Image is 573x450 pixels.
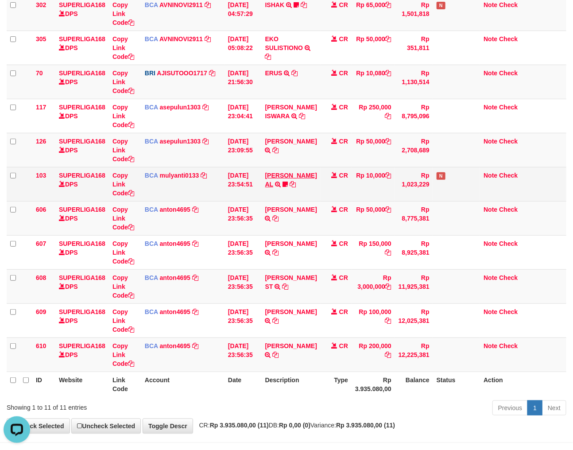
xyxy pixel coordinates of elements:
[145,104,158,111] span: BCA
[339,104,348,111] span: CR
[499,308,518,315] a: Check
[279,422,310,429] strong: Rp 0,00 (0)
[339,206,348,213] span: CR
[36,274,46,281] span: 608
[499,1,518,8] a: Check
[484,206,497,213] a: Note
[484,138,497,145] a: Note
[336,422,395,429] strong: Rp 3.935.080,00 (11)
[112,206,134,231] a: Copy Link Code
[192,206,198,213] a: Copy anton4695 to clipboard
[55,337,109,372] td: DPS
[499,172,518,179] a: Check
[145,35,158,43] span: BCA
[352,303,395,337] td: Rp 100,000
[205,35,211,43] a: Copy AVNINOVI2911 to clipboard
[225,65,262,99] td: [DATE] 21:56:30
[160,308,190,315] a: anton4695
[160,104,201,111] a: asepulun1303
[225,167,262,201] td: [DATE] 23:54:51
[202,104,209,111] a: Copy asepulun1303 to clipboard
[59,35,105,43] a: SUPERLIGA168
[112,274,134,299] a: Copy Link Code
[36,138,46,145] span: 126
[339,342,348,349] span: CR
[484,1,497,8] a: Note
[299,112,305,120] a: Copy DIONYSIUS ISWARA to clipboard
[395,303,433,337] td: Rp 12,025,381
[210,422,269,429] strong: Rp 3.935.080,00 (11)
[112,172,134,197] a: Copy Link Code
[395,31,433,65] td: Rp 351,811
[290,181,296,188] a: Copy MUHAMMAD MIKDAD AL to clipboard
[55,372,109,397] th: Website
[36,206,46,213] span: 606
[321,372,352,397] th: Type
[192,308,198,315] a: Copy anton4695 to clipboard
[395,167,433,201] td: Rp 1,023,229
[225,31,262,65] td: [DATE] 05:08:22
[145,308,158,315] span: BCA
[262,372,321,397] th: Description
[352,372,395,397] th: Rp 3.935.080,00
[273,317,279,324] a: Copy ZAENAL ABIDIN to clipboard
[484,104,497,111] a: Note
[160,172,199,179] a: mulyanti0133
[395,65,433,99] td: Rp 1,130,514
[265,172,317,188] a: [PERSON_NAME] AL
[395,337,433,372] td: Rp 12,225,381
[145,70,155,77] span: BRI
[160,206,190,213] a: anton4695
[499,240,518,247] a: Check
[385,317,391,324] a: Copy Rp 100,000 to clipboard
[32,372,55,397] th: ID
[112,240,134,265] a: Copy Link Code
[282,283,288,290] a: Copy RENDY NOVIAN ST to clipboard
[352,133,395,167] td: Rp 50,000
[36,172,46,179] span: 103
[4,4,30,30] button: Open LiveChat chat widget
[112,138,134,163] a: Copy Link Code
[352,65,395,99] td: Rp 10,080
[55,235,109,269] td: DPS
[55,201,109,235] td: DPS
[437,2,445,9] span: Has Note
[395,201,433,235] td: Rp 8,775,381
[145,274,158,281] span: BCA
[192,240,198,247] a: Copy anton4695 to clipboard
[484,35,497,43] a: Note
[145,240,158,247] span: BCA
[484,274,497,281] a: Note
[202,138,209,145] a: Copy asepulun1303 to clipboard
[339,172,348,179] span: CR
[59,274,105,281] a: SUPERLIGA168
[339,274,348,281] span: CR
[225,99,262,133] td: [DATE] 23:04:41
[499,206,518,213] a: Check
[385,1,391,8] a: Copy Rp 65,000 to clipboard
[273,351,279,358] a: Copy MUHAMMAD WAHID FAU to clipboard
[59,172,105,179] a: SUPERLIGA168
[195,422,395,429] span: CR: DB: Variance:
[385,35,391,43] a: Copy Rp 50,000 to clipboard
[395,235,433,269] td: Rp 8,925,381
[480,372,566,397] th: Action
[385,172,391,179] a: Copy Rp 10,000 to clipboard
[339,35,348,43] span: CR
[205,1,211,8] a: Copy AVNINOVI2911 to clipboard
[145,138,158,145] span: BCA
[273,215,279,222] a: Copy MOHAMAD ANSAR to clipboard
[527,400,542,415] a: 1
[112,70,134,94] a: Copy Link Code
[352,235,395,269] td: Rp 150,000
[55,99,109,133] td: DPS
[159,35,203,43] a: AVNINOVI2911
[59,342,105,349] a: SUPERLIGA168
[36,342,46,349] span: 610
[59,308,105,315] a: SUPERLIGA168
[159,1,203,8] a: AVNINOVI2911
[492,400,528,415] a: Previous
[112,308,134,333] a: Copy Link Code
[143,419,193,434] a: Toggle Descr
[109,372,141,397] th: Link Code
